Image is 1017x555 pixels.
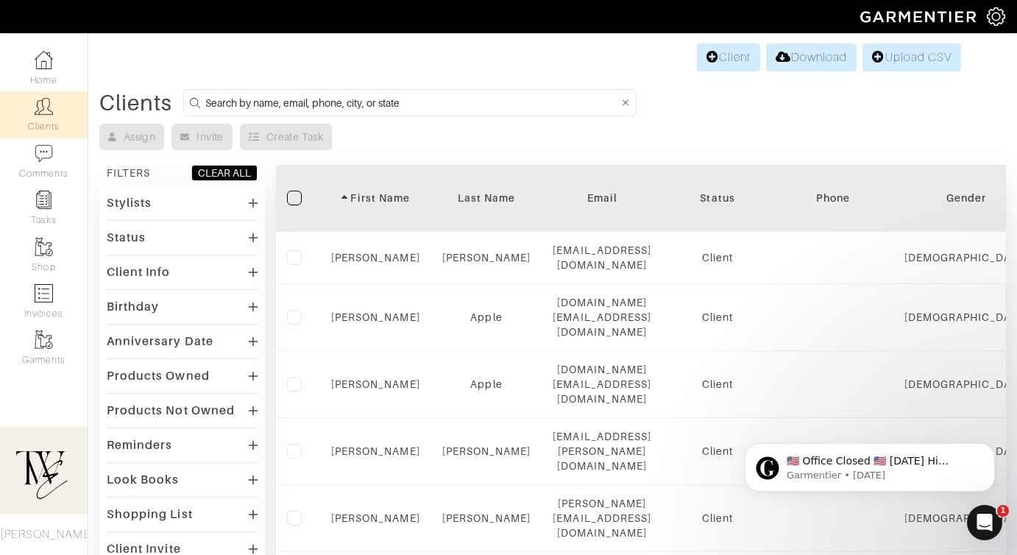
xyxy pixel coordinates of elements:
[442,252,531,264] a: [PERSON_NAME]
[35,238,53,256] img: garments-icon-b7da505a4dc4fd61783c78ac3ca0ef83fa9d6f193b1c9dc38574b1d14d53ca28.png
[35,97,53,116] img: clients-icon-6bae9207a08558b7cb47a8932f037763ab4055f8c8b6bfacd5dc20c3e0201464.png
[107,507,193,522] div: Shopping List
[107,403,235,418] div: Products Not Owned
[35,330,53,349] img: garments-icon-b7da505a4dc4fd61783c78ac3ca0ef83fa9d6f193b1c9dc38574b1d14d53ca28.png
[107,230,146,245] div: Status
[191,165,258,181] button: CLEAR ALL
[662,165,773,232] th: Toggle SortBy
[553,429,651,473] div: [EMAIL_ADDRESS][PERSON_NAME][DOMAIN_NAME]
[553,295,651,339] div: [DOMAIN_NAME][EMAIL_ADDRESS][DOMAIN_NAME]
[673,444,762,459] div: Client
[107,438,172,453] div: Reminders
[107,473,180,487] div: Look Books
[470,378,502,390] a: Apple
[107,166,150,180] div: FILTERS
[107,369,210,383] div: Products Owned
[107,334,213,349] div: Anniversary Date
[784,191,882,205] div: Phone
[331,311,420,323] a: [PERSON_NAME]
[553,362,651,406] div: [DOMAIN_NAME][EMAIL_ADDRESS][DOMAIN_NAME]
[862,43,961,71] a: Upload CSV
[553,496,651,540] div: [PERSON_NAME][EMAIL_ADDRESS][DOMAIN_NAME]
[331,378,420,390] a: [PERSON_NAME]
[442,512,531,524] a: [PERSON_NAME]
[35,191,53,209] img: reminder-icon-8004d30b9f0a5d33ae49ab947aed9ed385cf756f9e5892f1edd6e32f2345188e.png
[673,511,762,526] div: Client
[673,250,762,265] div: Client
[553,243,651,272] div: [EMAIL_ADDRESS][DOMAIN_NAME]
[198,166,251,180] div: CLEAR ALL
[35,51,53,69] img: dashboard-icon-dbcd8f5a0b271acd01030246c82b418ddd0df26cd7fceb0bd07c9910d44c42f6.png
[697,43,760,71] a: Client
[470,311,502,323] a: Apple
[331,512,420,524] a: [PERSON_NAME]
[723,412,1017,515] iframe: Intercom notifications message
[766,43,857,71] a: Download
[107,196,152,211] div: Stylists
[553,191,651,205] div: Email
[967,505,1002,540] iframe: Intercom live chat
[331,445,420,457] a: [PERSON_NAME]
[987,7,1005,26] img: gear-icon-white-bd11855cb880d31180b6d7d6211b90ccbf57a29d726f0c71d8c61bd08dd39cc2.png
[331,191,420,205] div: First Name
[107,300,159,314] div: Birthday
[431,165,542,232] th: Toggle SortBy
[35,284,53,303] img: orders-icon-0abe47150d42831381b5fb84f609e132dff9fe21cb692f30cb5eec754e2cba89.png
[673,377,762,392] div: Client
[205,93,619,112] input: Search by name, email, phone, city, or state
[673,191,762,205] div: Status
[35,144,53,163] img: comment-icon-a0a6a9ef722e966f86d9cbdc48e553b5cf19dbc54f86b18d962a5391bc8f6eb6.png
[107,265,171,280] div: Client Info
[853,4,987,29] img: garmentier-logo-header-white-b43fb05a5012e4ada735d5af1a66efaba907eab6374d6393d1fbf88cb4ef424d.png
[673,310,762,325] div: Client
[442,445,531,457] a: [PERSON_NAME]
[99,96,172,110] div: Clients
[997,505,1009,517] span: 1
[331,252,420,264] a: [PERSON_NAME]
[320,165,431,232] th: Toggle SortBy
[442,191,531,205] div: Last Name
